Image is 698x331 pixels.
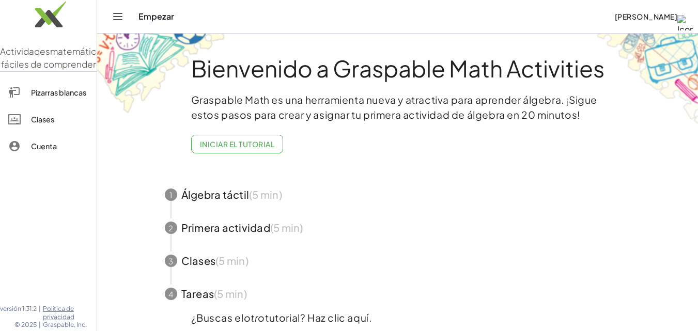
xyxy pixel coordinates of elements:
[168,290,173,300] font: 4
[1,45,106,70] font: matemáticas fáciles de comprender
[152,244,643,277] button: 3Clases(5 min)
[152,178,643,211] button: 1Álgebra táctil(5 min)
[152,211,643,244] button: 2Primera actividad(5 min)
[615,12,677,21] font: [PERSON_NAME]
[265,311,371,324] font: tutorial? Haz clic aquí.
[606,7,686,26] button: [PERSON_NAME]
[4,107,92,132] a: Clases
[191,311,244,324] font: ¿Buscas el
[191,93,598,121] font: Graspable Math es una herramienta nueva y atractiva para aprender álgebra. ¡Sigue estos pasos par...
[200,139,274,149] font: Iniciar el tutorial
[31,115,54,124] font: Clases
[191,54,604,83] font: Bienvenido a Graspable Math Activities
[97,33,226,115] img: get-started-bg-ul-Ceg4j33I.png
[168,224,173,233] font: 2
[31,88,86,97] font: Pizarras blancas
[4,134,92,159] a: Cuenta
[168,257,173,266] font: 3
[43,305,74,321] font: Política de privacidad
[110,8,126,25] button: Cambiar navegación
[152,277,643,310] button: 4Tareas(5 min)
[31,141,57,151] font: Cuenta
[4,80,92,105] a: Pizarras blancas
[39,305,41,312] font: |
[244,311,265,324] font: otro
[191,135,284,153] button: Iniciar el tutorial
[14,321,37,328] font: © 2025
[39,321,41,328] font: |
[43,305,97,321] a: Política de privacidad
[43,321,87,328] font: Graspable, Inc.
[169,191,173,200] font: 1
